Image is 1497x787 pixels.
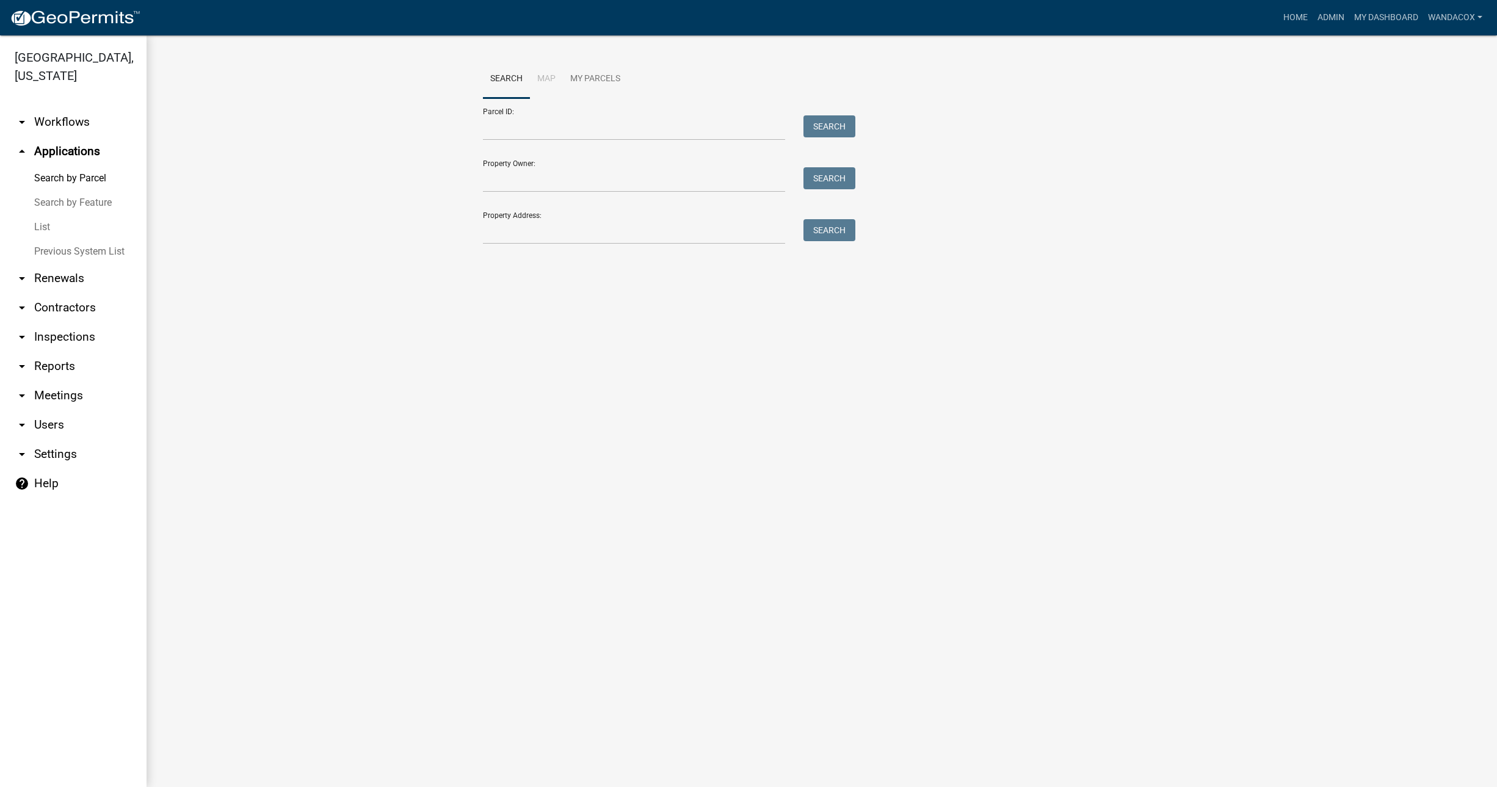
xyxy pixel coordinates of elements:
i: arrow_drop_down [15,271,29,286]
i: arrow_drop_down [15,115,29,129]
i: help [15,476,29,491]
a: Admin [1313,6,1349,29]
i: arrow_drop_up [15,144,29,159]
button: Search [803,115,855,137]
a: WandaCox [1423,6,1487,29]
a: My Parcels [563,60,628,99]
a: My Dashboard [1349,6,1423,29]
i: arrow_drop_down [15,388,29,403]
i: arrow_drop_down [15,359,29,374]
button: Search [803,219,855,241]
i: arrow_drop_down [15,330,29,344]
button: Search [803,167,855,189]
i: arrow_drop_down [15,418,29,432]
i: arrow_drop_down [15,447,29,462]
a: Home [1278,6,1313,29]
i: arrow_drop_down [15,300,29,315]
a: Search [483,60,530,99]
